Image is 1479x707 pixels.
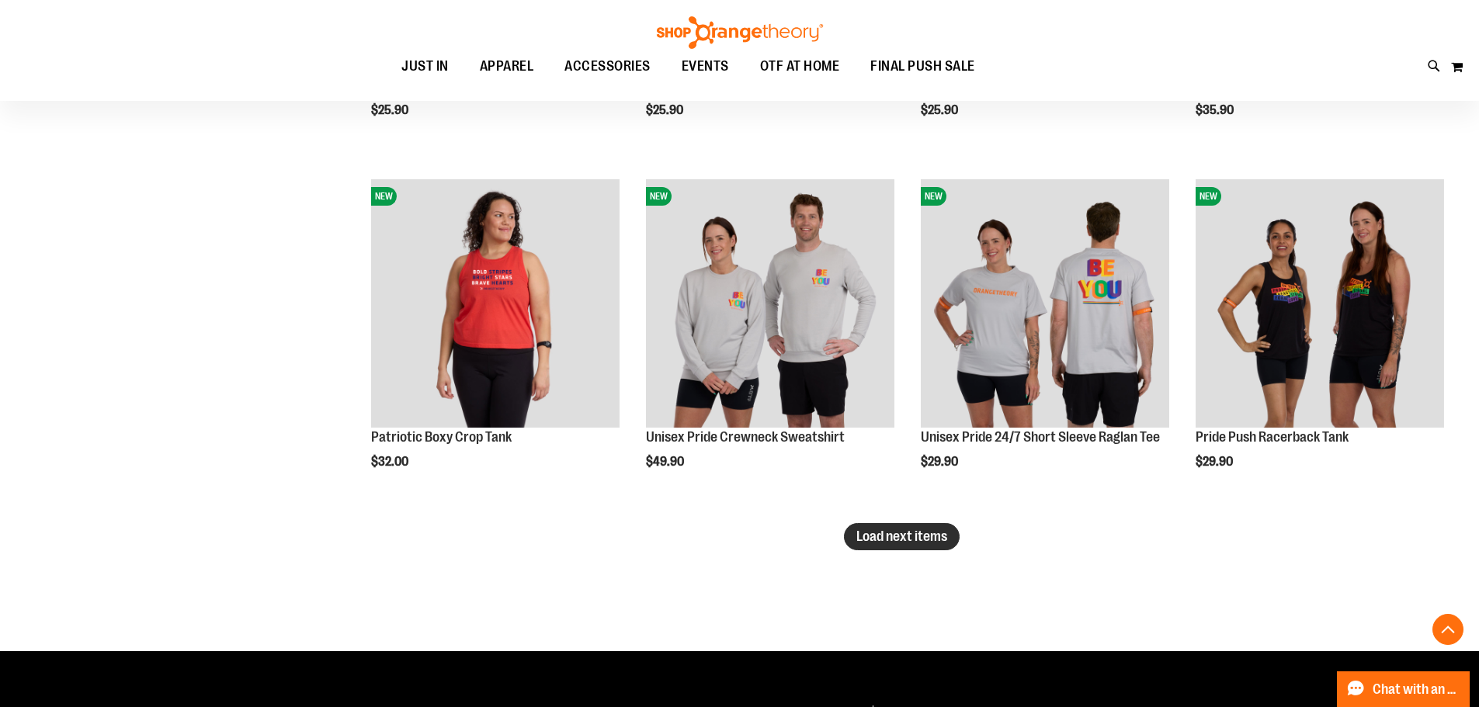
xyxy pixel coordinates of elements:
img: Unisex Pride Crewneck Sweatshirt [646,179,894,428]
span: APPAREL [480,49,534,84]
span: OTF AT HOME [760,49,840,84]
button: Chat with an Expert [1337,671,1470,707]
img: Unisex Pride 24/7 Short Sleeve Raglan Tee [921,179,1169,428]
span: NEW [921,187,946,206]
a: ACCESSORIES [549,49,666,85]
a: Unisex Pride 24/7 Short Sleeve Raglan TeeNEW [921,179,1169,430]
img: Pride Push Racerback Tank [1196,179,1444,428]
a: Patriotic Boxy Crop TankNEW [371,179,620,430]
span: EVENTS [682,49,729,84]
a: JUST IN [386,49,464,84]
span: ACCESSORIES [564,49,651,84]
img: Shop Orangetheory [654,16,825,49]
a: Pride Push Racerback Tank [1196,429,1349,445]
img: Patriotic Boxy Crop Tank [371,179,620,428]
span: $25.90 [921,103,960,117]
span: $25.90 [646,103,686,117]
button: Load next items [844,523,960,550]
a: Unisex Pride Crewneck SweatshirtNEW [646,179,894,430]
a: Patriotic Boxy Crop Tank [371,429,512,445]
div: product [638,172,902,508]
a: EVENTS [666,49,745,85]
span: $25.90 [371,103,411,117]
a: FINAL PUSH SALE [855,49,991,85]
a: OTF AT HOME [745,49,856,85]
span: NEW [646,187,672,206]
a: Unisex Pride Crewneck Sweatshirt [646,429,845,445]
div: product [913,172,1177,508]
span: NEW [371,187,397,206]
span: $32.00 [371,455,411,469]
span: $35.90 [1196,103,1236,117]
span: $29.90 [921,455,960,469]
div: product [363,172,627,508]
span: Load next items [856,529,947,544]
span: $29.90 [1196,455,1235,469]
div: product [1188,172,1452,508]
span: JUST IN [401,49,449,84]
button: Back To Top [1432,614,1463,645]
a: Unisex Pride 24/7 Short Sleeve Raglan Tee [921,429,1160,445]
a: Pride Push Racerback TankNEW [1196,179,1444,430]
a: APPAREL [464,49,550,85]
span: $49.90 [646,455,686,469]
span: FINAL PUSH SALE [870,49,975,84]
span: Chat with an Expert [1373,682,1460,697]
span: NEW [1196,187,1221,206]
